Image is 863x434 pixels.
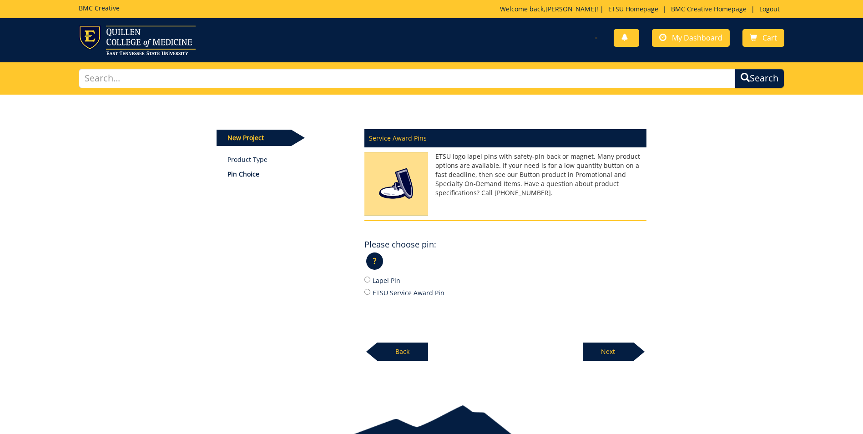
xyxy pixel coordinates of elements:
a: Logout [755,5,784,13]
a: My Dashboard [652,29,730,47]
a: Product Type [227,155,351,164]
input: ETSU Service Award Pin [364,289,370,295]
button: Search [735,69,784,88]
h4: Please choose pin: [364,240,436,249]
a: ETSU Homepage [604,5,663,13]
h5: BMC Creative [79,5,120,11]
img: ETSU logo [79,25,196,55]
p: Welcome back, ! | | | [500,5,784,14]
p: Next [583,343,634,361]
a: [PERSON_NAME] [545,5,596,13]
input: Lapel Pin [364,277,370,283]
a: BMC Creative Homepage [666,5,751,13]
label: ETSU Service Award Pin [364,288,646,298]
span: My Dashboard [672,33,722,43]
p: New Project [217,130,291,146]
span: Cart [762,33,777,43]
input: Search... [79,69,735,88]
p: ETSU logo lapel pins with safety-pin back or magnet. Many product options are available. If your ... [364,152,646,197]
label: Lapel Pin [364,275,646,285]
p: Service Award Pins [364,129,646,147]
p: ? [366,252,383,270]
p: Back [377,343,428,361]
p: Pin Choice [227,170,351,179]
a: Cart [742,29,784,47]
